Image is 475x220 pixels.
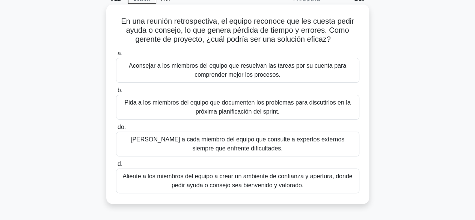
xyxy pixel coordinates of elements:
font: En una reunión retrospectiva, el equipo reconoce que les cuesta pedir ayuda o consejo, lo que gen... [121,17,354,43]
font: Aliente a los miembros del equipo a crear un ambiente de confianza y apertura, donde pedir ayuda ... [123,173,353,188]
font: Pida a los miembros del equipo que documenten los problemas para discutirlos en la próxima planif... [124,99,350,115]
font: b. [118,87,122,93]
font: do. [118,124,126,130]
font: [PERSON_NAME] a cada miembro del equipo que consulte a expertos externos siempre que enfrente dif... [131,136,344,152]
font: Aconsejar a los miembros del equipo que resuelvan las tareas por su cuenta para comprender mejor ... [129,62,346,78]
font: a. [118,50,122,56]
font: d. [118,161,122,167]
